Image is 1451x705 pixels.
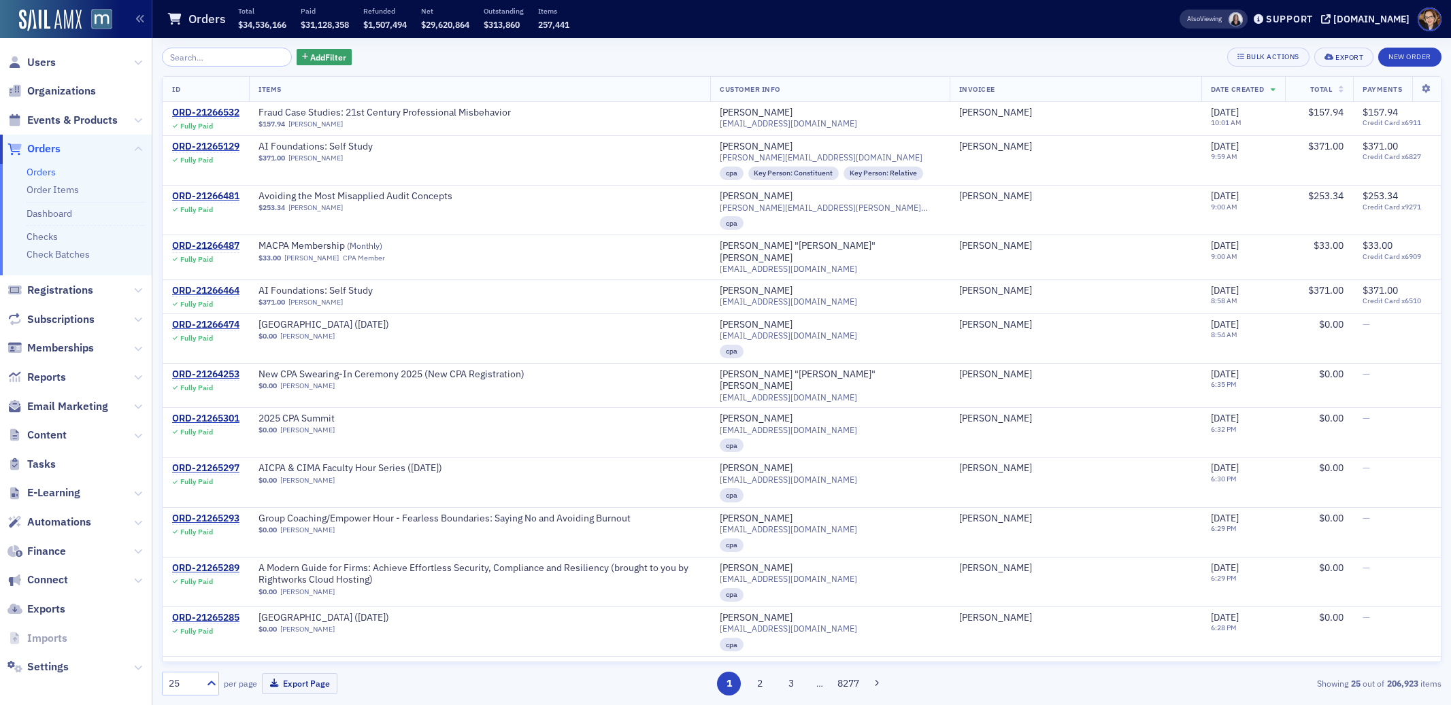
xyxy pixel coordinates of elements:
div: ORD-21266481 [172,190,239,203]
span: Connect [27,572,68,587]
time: 6:35 PM [1211,379,1237,389]
span: Stacy Seppy [959,190,1192,203]
span: Exports [27,602,65,617]
span: $253.34 [1308,190,1344,202]
a: [PERSON_NAME] [288,120,343,128]
span: $371.00 [1308,284,1344,296]
a: [PERSON_NAME] [280,526,335,534]
span: 257,441 [538,19,569,30]
span: Settings [27,659,69,674]
div: ORD-21266487 [172,240,239,252]
span: Customer Info [720,84,780,94]
a: [PERSON_NAME] [720,107,793,119]
a: [PERSON_NAME] [720,141,793,153]
span: New CPA Swearing-In Ceremony 2025 (New CPA Registration) [258,368,524,381]
a: Group Coaching/Empower Hour - Fearless Boundaries: Saying No and Avoiding Burnout [258,513,631,525]
span: Date Created [1211,84,1264,94]
a: [PERSON_NAME] [959,240,1032,252]
a: Checks [27,230,58,243]
span: $29,620,864 [421,19,469,30]
span: $33.00 [258,254,281,262]
a: ORD-21265297 [172,462,239,475]
a: [PERSON_NAME] [959,462,1032,475]
span: Finance [27,544,66,559]
span: [DATE] [1211,562,1239,574]
div: [PERSON_NAME] [959,513,1032,525]
div: Fully Paid [180,528,213,536]
span: $0.00 [258,587,277,596]
span: — [1363,412,1370,424]
div: ORD-21266474 [172,319,239,331]
span: Alex Bruno [959,368,1192,381]
span: Orders [27,141,61,156]
a: Events & Products [7,113,118,128]
a: E-Learning [7,485,80,500]
span: MACPA Membership [258,240,430,252]
span: Credit Card x6510 [1363,296,1431,305]
p: Items [538,6,569,16]
span: $371.00 [258,154,285,162]
span: [PERSON_NAME][EMAIL_ADDRESS][DOMAIN_NAME] [720,152,922,162]
a: [PERSON_NAME] [720,562,793,574]
a: ORD-21265293 [172,513,239,525]
a: Users [7,55,56,70]
button: Bulk Actions [1227,48,1310,67]
a: Avoiding the Most Misapplied Audit Concepts [258,190,452,203]
span: — [1363,368,1370,380]
button: Export [1314,48,1373,67]
span: Tim Garner [959,240,1192,252]
span: Jason Andrews [959,285,1192,297]
span: $157.94 [1363,106,1398,118]
a: [PERSON_NAME] [280,476,335,485]
span: — [1363,562,1370,574]
time: 8:54 AM [1211,330,1237,339]
div: [PERSON_NAME] [959,107,1032,119]
a: AICPA & CIMA Faculty Hour Series ([DATE]) [258,462,442,475]
div: [PERSON_NAME] [959,562,1032,574]
div: Key Person: Constituent [748,167,839,180]
div: [PERSON_NAME] [720,285,793,297]
span: Users [27,55,56,70]
span: [EMAIL_ADDRESS][DOMAIN_NAME] [720,425,857,435]
a: [PERSON_NAME] [280,381,335,390]
span: Kelly Brown [1229,12,1243,27]
div: [PERSON_NAME] [959,368,1032,381]
span: Rodger Jacobson [959,319,1192,331]
a: [PERSON_NAME] [720,513,793,525]
div: ORD-21265129 [172,141,239,153]
span: Organizations [27,84,96,99]
a: [PERSON_NAME] [959,285,1032,297]
a: Organizations [7,84,96,99]
div: cpa [720,216,744,230]
a: Connect [7,572,68,587]
a: [PERSON_NAME] [720,462,793,475]
a: AI Foundations: Self Study [258,141,430,153]
span: $34,536,166 [238,19,286,30]
span: Credit Card x6909 [1363,252,1431,261]
span: $0.00 [258,526,277,534]
div: Fully Paid [180,205,213,214]
a: ORD-21265285 [172,612,239,624]
span: Myrna Mitnick [959,141,1192,153]
a: Order Items [27,184,79,196]
a: 2025 CPA Summit [258,413,430,425]
span: $253.34 [258,203,285,212]
a: MACPA Membership (Monthly) [258,240,430,252]
span: Total [1310,84,1333,94]
span: — [1363,512,1370,524]
div: Bulk Actions [1246,53,1299,61]
span: [DATE] [1211,462,1239,474]
a: [GEOGRAPHIC_DATA] ([DATE]) [258,319,430,331]
span: $0.00 [1319,562,1344,574]
a: ORD-21266464 [172,285,239,297]
time: 6:30 PM [1211,474,1237,483]
div: Fully Paid [180,334,213,343]
time: 10:01 AM [1211,118,1241,127]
